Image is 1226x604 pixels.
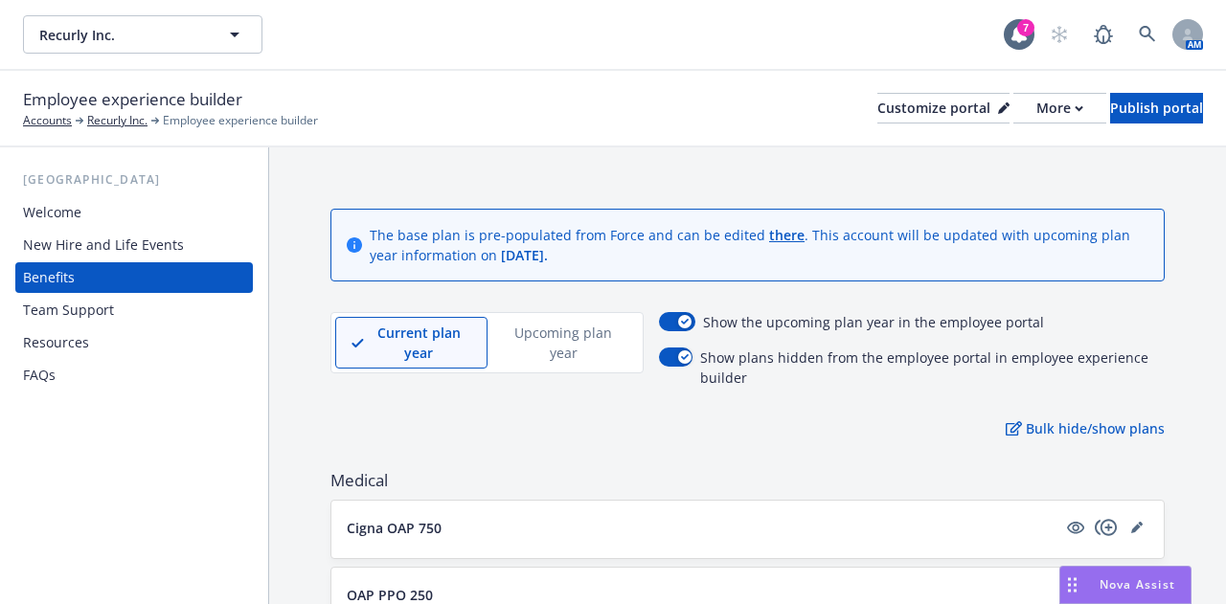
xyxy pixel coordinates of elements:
button: Customize portal [877,93,1010,123]
div: Customize portal [877,94,1010,123]
p: Bulk hide/show plans [1006,418,1165,438]
p: Upcoming plan year [504,323,622,363]
p: Current plan year [366,323,472,363]
button: Publish portal [1110,93,1203,123]
span: Nova Assist [1100,576,1175,593]
p: Cigna OAP 750 [347,518,442,538]
span: Show plans hidden from the employee portal in employee experience builder [700,347,1165,388]
span: Employee experience builder [163,112,318,129]
button: Recurly Inc. [23,15,262,54]
span: Medical [330,469,1165,492]
div: FAQs [23,360,56,391]
a: Team Support [15,295,253,325]
a: Start snowing [1040,15,1078,54]
div: Resources [23,327,89,358]
div: Drag to move [1060,567,1084,603]
span: [DATE] . [501,246,548,264]
a: copyPlus [1095,516,1118,539]
span: The base plan is pre-populated from Force and can be edited [370,226,769,244]
div: More [1036,94,1083,123]
button: Cigna OAP 750 [347,518,1056,538]
span: Recurly Inc. [39,25,205,45]
span: Employee experience builder [23,87,242,112]
a: Resources [15,327,253,358]
a: Accounts [23,112,72,129]
div: 7 [1017,19,1034,36]
div: Team Support [23,295,114,325]
a: New Hire and Life Events [15,230,253,260]
div: Benefits [23,262,75,293]
a: Report a Bug [1084,15,1123,54]
a: Recurly Inc. [87,112,148,129]
div: Welcome [23,197,81,228]
a: Benefits [15,262,253,293]
span: Show the upcoming plan year in the employee portal [703,312,1044,332]
a: visible [1064,516,1087,539]
a: editPencil [1125,516,1148,539]
a: Welcome [15,197,253,228]
div: [GEOGRAPHIC_DATA] [15,170,253,190]
a: FAQs [15,360,253,391]
div: Publish portal [1110,94,1203,123]
button: More [1013,93,1106,123]
div: New Hire and Life Events [23,230,184,260]
a: Search [1128,15,1167,54]
a: there [769,226,805,244]
button: Nova Assist [1059,566,1192,604]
